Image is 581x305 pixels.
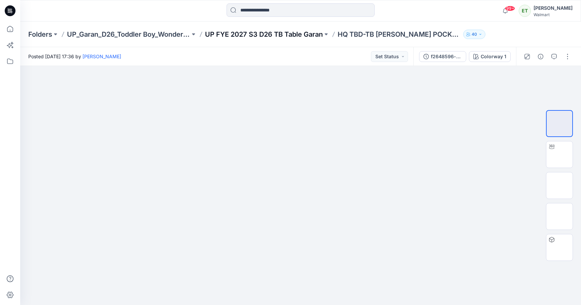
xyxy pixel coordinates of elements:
[481,53,506,60] div: Colorway 1
[534,12,573,17] div: Walmart
[469,51,511,62] button: Colorway 1
[205,30,323,39] a: UP FYE 2027 S3 D26 TB Table Garan
[519,5,531,17] div: ET
[28,53,121,60] span: Posted [DATE] 17:36 by
[463,30,485,39] button: 40
[419,51,466,62] button: f2648596-tb2046-r2- - 18m
[431,53,462,60] div: f2648596-tb2046-r2- - 18m
[472,31,477,38] p: 40
[338,30,461,39] p: HQ TBD-TB [PERSON_NAME] POCKET TEE
[505,6,515,11] span: 99+
[67,30,190,39] a: UP_Garan_D26_Toddler Boy_Wonder_Nation
[535,51,546,62] button: Details
[82,54,121,59] a: [PERSON_NAME]
[28,30,52,39] a: Folders
[534,4,573,12] div: [PERSON_NAME]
